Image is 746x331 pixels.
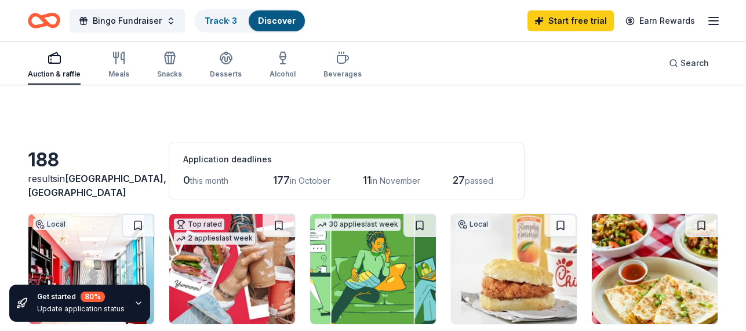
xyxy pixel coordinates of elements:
div: Application deadlines [183,152,510,166]
span: 11 [363,174,371,186]
button: Alcohol [270,46,296,85]
div: 2 applies last week [174,232,255,245]
button: Bingo Fundraiser [70,9,185,32]
span: in October [290,176,330,185]
div: Desserts [210,70,242,79]
button: Auction & raffle [28,46,81,85]
img: Image for Wawa Foundation [169,214,295,324]
img: Image for Chick-fil-A (Brick Township) [451,214,577,324]
button: Desserts [210,46,242,85]
a: Home [28,7,60,34]
div: Update application status [37,304,125,314]
div: Top rated [174,219,224,230]
img: Image for BetterHelp Social Impact [310,214,436,324]
div: Local [456,219,490,230]
a: Discover [258,16,296,26]
button: Meals [108,46,129,85]
a: Track· 3 [205,16,237,26]
span: 177 [273,174,290,186]
div: results [28,172,155,199]
span: in [28,173,166,198]
div: Auction & raffle [28,70,81,79]
div: Alcohol [270,70,296,79]
a: Earn Rewards [618,10,702,31]
span: Search [681,56,709,70]
div: Get started [37,292,125,302]
span: 0 [183,174,190,186]
span: passed [465,176,493,185]
button: Beverages [323,46,362,85]
div: Local [33,219,68,230]
span: [GEOGRAPHIC_DATA], [GEOGRAPHIC_DATA] [28,173,166,198]
button: Snacks [157,46,182,85]
div: 188 [28,148,155,172]
span: Bingo Fundraiser [93,14,162,28]
button: Search [660,52,718,75]
div: Beverages [323,70,362,79]
div: 30 applies last week [315,219,401,231]
div: Meals [108,70,129,79]
span: in November [371,176,420,185]
a: Start free trial [527,10,614,31]
img: Image for California Tortilla [592,214,718,324]
span: 27 [453,174,465,186]
div: Snacks [157,70,182,79]
button: Track· 3Discover [194,9,306,32]
span: this month [190,176,228,185]
div: 80 % [81,292,105,302]
img: Image for Exit 4 Private Escape Rooms (Toms River NJ) [28,214,154,324]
